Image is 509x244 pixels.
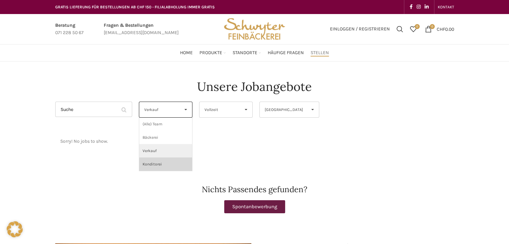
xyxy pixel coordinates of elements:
a: KONTAKT [438,0,454,14]
span: ▾ [179,102,192,117]
div: Main navigation [52,46,457,59]
a: Infobox link [104,22,179,37]
p: Sorry! No jobs to show. [59,136,110,147]
span: Verkauf [144,102,176,117]
div: Secondary navigation [434,0,457,14]
img: Bäckerei Schwyter [222,14,287,44]
bdi: 0.00 [437,26,454,32]
li: Bäckerei [139,131,192,144]
a: Häufige Fragen [268,46,304,59]
a: Standorte [233,46,261,59]
a: Suchen [393,22,407,36]
span: Stellen [311,50,329,56]
a: Home [180,46,193,59]
span: 0 [430,24,435,29]
span: Home [180,50,193,56]
h2: Nichts Passendes gefunden? [55,186,454,194]
input: Suche [55,102,132,117]
a: Instagram social link [415,2,423,12]
span: Produkte [199,50,222,56]
h4: Unsere Jobangebote [197,78,312,95]
span: KONTAKT [438,5,454,9]
a: 0 [407,22,420,36]
span: ▾ [240,102,252,117]
span: Einloggen / Registrieren [330,27,390,31]
li: Verkauf [139,144,192,157]
a: Einloggen / Registrieren [327,22,393,36]
a: Site logo [222,26,287,31]
span: Vollzeit [204,102,236,117]
span: [GEOGRAPHIC_DATA] [265,102,303,117]
div: Meine Wunschliste [407,22,420,36]
a: Produkte [199,46,226,59]
span: GRATIS LIEFERUNG FÜR BESTELLUNGEN AB CHF 150 - FILIALABHOLUNG IMMER GRATIS [55,5,215,9]
span: 0 [415,24,420,29]
a: Linkedin social link [423,2,431,12]
a: Spontanbewerbung [224,200,285,213]
span: ▾ [306,102,319,117]
a: Stellen [311,46,329,59]
span: Standorte [233,50,257,56]
a: Infobox link [55,22,84,37]
span: Häufige Fragen [268,50,304,56]
span: Spontanbewerbung [232,204,277,209]
li: Konditorei [139,157,192,171]
a: 0 CHF0.00 [422,22,457,36]
span: CHF [437,26,445,32]
a: Facebook social link [408,2,415,12]
li: (Alle) Team [139,117,192,131]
